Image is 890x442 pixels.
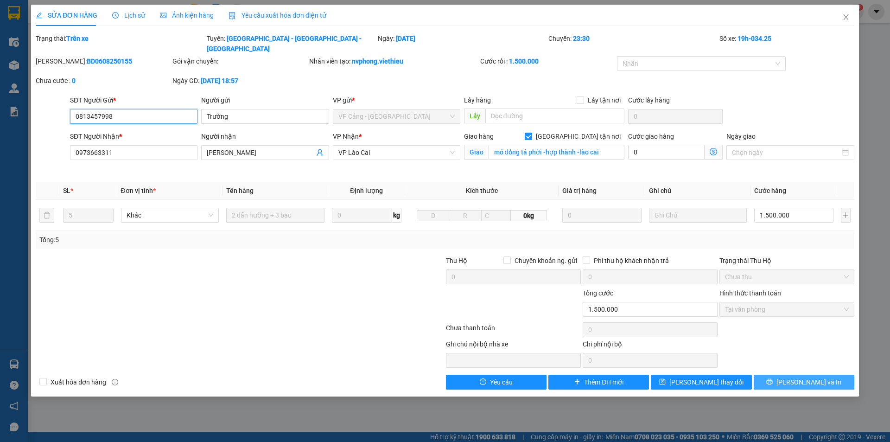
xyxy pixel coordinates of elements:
button: save[PERSON_NAME] thay đổi [651,375,751,390]
label: Cước lấy hàng [628,96,670,104]
span: Đơn vị tính [121,187,156,194]
span: VP Cảng - Hà Nội [338,109,455,123]
div: Người nhận [201,131,329,141]
div: Số xe: [718,33,855,54]
b: BD0608250155 [87,58,132,65]
div: VP gửi [333,95,460,105]
b: nvphong.viethieu [352,58,403,65]
span: VP Lào Cai [338,146,455,160]
span: exclamation-circle [480,378,486,386]
strong: PHIẾU GỬI HÀNG [56,19,131,29]
div: Chi phí nội bộ [583,339,718,353]
span: Lấy tận nơi [584,95,624,105]
span: Tại văn phòng [725,302,849,316]
input: Cước giao hàng [628,145,705,160]
span: Lấy hàng [464,96,491,104]
span: Giao [464,145,489,160]
div: Trạng thái Thu Hộ [719,256,854,266]
span: save [659,378,666,386]
input: Ghi Chú [649,208,747,223]
span: Lấy [464,109,485,123]
button: delete [39,208,54,223]
b: [DATE] [396,35,415,42]
span: Giao hàng [464,133,494,140]
strong: 02143888555, 0243777888 [78,31,134,45]
b: 19h-034.25 [737,35,771,42]
span: clock-circle [112,12,119,19]
span: Thêm ĐH mới [584,377,623,387]
span: Tổng cước [583,289,613,297]
div: Tuyến: [206,33,377,54]
span: picture [160,12,166,19]
span: Yêu cầu xuất hóa đơn điện tử [229,12,326,19]
div: Chưa cước : [36,76,171,86]
span: [PERSON_NAME] thay đổi [669,377,744,387]
button: plusThêm ĐH mới [548,375,649,390]
span: Lịch sử [112,12,145,19]
span: SL [63,187,70,194]
input: VD: Bàn, Ghế [226,208,324,223]
input: 0 [562,208,641,223]
div: Nhân viên tạo: [309,56,478,66]
input: Giao tận nơi [489,145,624,160]
span: dollar-circle [710,148,717,155]
div: Người gửi [201,95,329,105]
span: edit [36,12,42,19]
span: Tên hàng [226,187,254,194]
span: Định lượng [350,187,383,194]
span: 0kg [511,210,547,221]
label: Cước giao hàng [628,133,674,140]
input: Dọc đường [485,109,624,123]
span: close [842,13,850,21]
div: Ngày: [377,33,548,54]
span: Cước hàng [754,187,786,194]
button: plus [841,208,851,223]
span: printer [766,378,773,386]
span: Phí thu hộ khách nhận trả [590,256,673,266]
b: [DATE] 18:57 [201,77,238,84]
span: [PERSON_NAME] và In [776,377,841,387]
span: info-circle [112,379,118,385]
button: exclamation-circleYêu cầu [446,375,547,390]
th: Ghi chú [645,182,751,200]
label: Hình thức thanh toán [719,289,781,297]
div: Chưa thanh toán [445,323,582,339]
strong: TĐ chuyển phát: [53,31,98,38]
span: user-add [316,149,324,156]
div: Ngày GD: [172,76,307,86]
span: Thu Hộ [446,257,467,264]
input: C [481,210,511,221]
span: [GEOGRAPHIC_DATA] tận nơi [532,131,624,141]
div: Tổng: 5 [39,235,343,245]
span: SỬA ĐƠN HÀNG [36,12,97,19]
strong: VIỆT HIẾU LOGISTIC [49,7,139,17]
img: logo [5,14,41,50]
span: VP Lào Cai [4,60,97,90]
span: Chưa thu [725,270,849,284]
b: [GEOGRAPHIC_DATA] - [GEOGRAPHIC_DATA] - [GEOGRAPHIC_DATA] [207,35,362,52]
label: Ngày giao [726,133,756,140]
div: Ghi chú nội bộ nhà xe [446,339,581,353]
img: icon [229,12,236,19]
div: SĐT Người Nhận [70,131,197,141]
div: Trạng thái: [35,33,206,54]
b: 1.500.000 [509,58,539,65]
span: Xuất hóa đơn hàng [47,377,110,387]
span: Yêu cầu [490,377,513,387]
input: R [449,210,482,221]
button: Close [833,5,859,31]
div: SĐT Người Gửi [70,95,197,105]
span: Kích thước [466,187,498,194]
span: plus [574,378,580,386]
span: Chuyển khoản ng. gửi [511,256,581,266]
input: Ngày giao [732,147,840,158]
span: Ảnh kiện hàng [160,12,214,19]
span: Giá trị hàng [562,187,597,194]
span: VP gửi: [4,60,97,90]
span: VP nhận: [103,60,197,80]
input: D [417,210,450,221]
b: 23:30 [573,35,590,42]
span: 12:01:52 [DATE] [67,47,120,56]
input: Cước lấy hàng [628,109,723,124]
div: Chuyến: [547,33,718,54]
